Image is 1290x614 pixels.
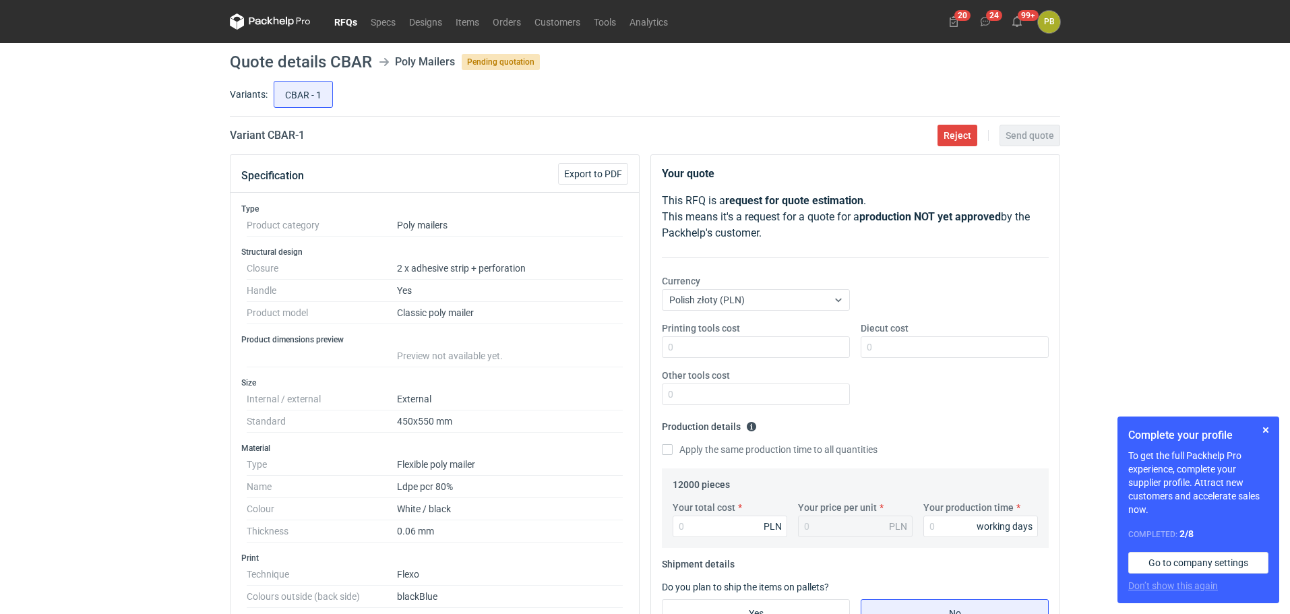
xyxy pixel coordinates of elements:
[397,454,623,476] dd: Flexible poly mailer
[1128,527,1268,541] div: Completed:
[528,13,587,30] a: Customers
[623,13,675,30] a: Analytics
[247,214,397,237] dt: Product category
[1128,427,1268,443] h1: Complete your profile
[241,377,628,388] h3: Size
[861,321,909,335] label: Diecut cost
[673,474,730,490] legend: 12000 pieces
[1128,449,1268,516] p: To get the full Packhelp Pro experience, complete your supplier profile. Attract new customers an...
[662,336,850,358] input: 0
[230,88,268,101] label: Variants:
[397,280,623,302] dd: Yes
[944,131,971,140] span: Reject
[397,520,623,543] dd: 0.06 mm
[328,13,364,30] a: RFQs
[975,11,996,32] button: 24
[662,167,714,180] strong: Your quote
[662,443,878,456] label: Apply the same production time to all quantities
[1038,11,1060,33] div: Piotr Bożek
[230,13,311,30] svg: Packhelp Pro
[977,520,1033,533] div: working days
[587,13,623,30] a: Tools
[923,516,1038,537] input: 0
[938,125,977,146] button: Reject
[486,13,528,30] a: Orders
[397,563,623,586] dd: Flexo
[1258,422,1274,438] button: Skip for now
[662,383,850,405] input: 0
[764,520,782,533] div: PLN
[861,336,1049,358] input: 0
[247,520,397,543] dt: Thickness
[397,388,623,410] dd: External
[247,257,397,280] dt: Closure
[274,81,333,108] label: CBAR - 1
[247,498,397,520] dt: Colour
[1128,552,1268,574] a: Go to company settings
[397,302,623,324] dd: Classic poly mailer
[397,476,623,498] dd: Ldpe pcr 80%
[402,13,449,30] a: Designs
[798,501,877,514] label: Your price per unit
[241,204,628,214] h3: Type
[247,280,397,302] dt: Handle
[241,160,304,192] button: Specification
[1006,11,1028,32] button: 99+
[1179,528,1194,539] strong: 2 / 8
[247,563,397,586] dt: Technique
[230,127,305,144] h2: Variant CBAR - 1
[241,443,628,454] h3: Material
[247,454,397,476] dt: Type
[943,11,964,32] button: 20
[1006,131,1054,140] span: Send quote
[364,13,402,30] a: Specs
[247,586,397,608] dt: Colours outside (back side)
[397,350,503,361] span: Preview not available yet.
[397,586,623,608] dd: black Blue
[1000,125,1060,146] button: Send quote
[247,410,397,433] dt: Standard
[247,302,397,324] dt: Product model
[395,54,455,70] div: Poly Mailers
[564,169,622,179] span: Export to PDF
[669,295,745,305] span: Polish złoty (PLN)
[673,501,735,514] label: Your total cost
[662,582,829,592] label: Do you plan to ship the items on pallets?
[397,257,623,280] dd: 2 x adhesive strip + perforation
[397,498,623,520] dd: White / black
[725,194,863,207] strong: request for quote estimation
[449,13,486,30] a: Items
[241,334,628,345] h3: Product dimensions preview
[230,54,372,70] h1: Quote details CBAR
[397,410,623,433] dd: 450x550 mm
[241,247,628,257] h3: Structural design
[1038,11,1060,33] button: PB
[889,520,907,533] div: PLN
[247,388,397,410] dt: Internal / external
[662,193,1049,241] p: This RFQ is a . This means it's a request for a quote for a by the Packhelp's customer.
[662,416,757,432] legend: Production details
[1128,579,1218,592] button: Don’t show this again
[662,321,740,335] label: Printing tools cost
[859,210,1001,223] strong: production NOT yet approved
[462,54,540,70] span: Pending quotation
[247,476,397,498] dt: Name
[662,553,735,570] legend: Shipment details
[241,553,628,563] h3: Print
[673,516,787,537] input: 0
[397,214,623,237] dd: Poly mailers
[662,369,730,382] label: Other tools cost
[923,501,1014,514] label: Your production time
[662,274,700,288] label: Currency
[558,163,628,185] button: Export to PDF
